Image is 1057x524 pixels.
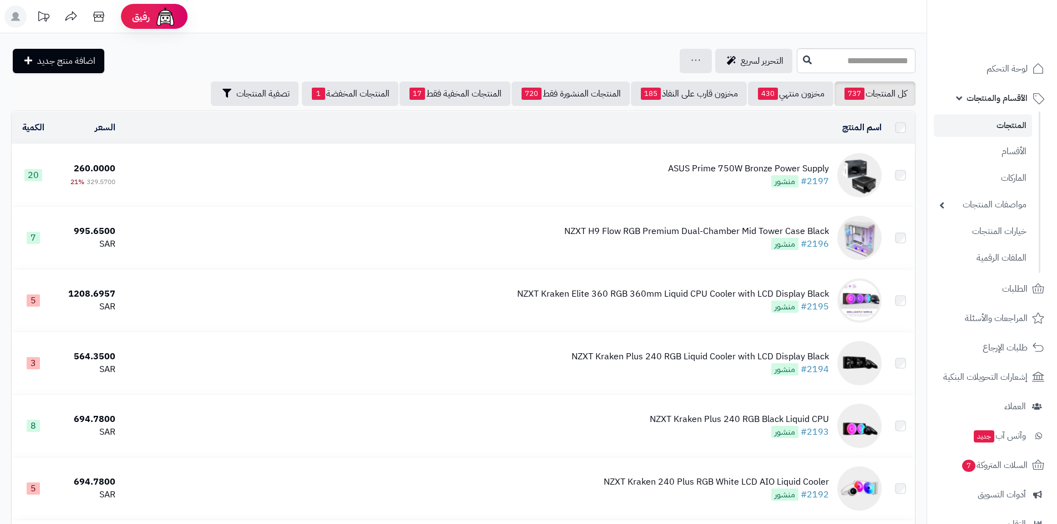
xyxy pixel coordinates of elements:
span: 430 [758,88,778,100]
a: مخزون منتهي430 [748,82,833,106]
span: منشور [771,301,798,313]
img: ASUS Prime 750W Bronze Power Supply [837,153,882,197]
div: SAR [59,301,115,313]
a: مخزون قارب على النفاذ185 [631,82,747,106]
span: رفيق [132,10,150,23]
a: التحرير لسريع [715,49,792,73]
div: NZXT H9 Flow RGB Premium Dual-Chamber Mid Tower Case Black [564,225,829,238]
a: كل المنتجات737 [835,82,916,106]
span: المراجعات والأسئلة [965,311,1028,326]
a: اضافة منتج جديد [13,49,104,73]
span: 8 [27,420,40,432]
div: SAR [59,363,115,376]
div: SAR [59,238,115,251]
a: مواصفات المنتجات [934,193,1032,217]
span: 17 [409,88,425,100]
div: SAR [59,426,115,439]
a: إشعارات التحويلات البنكية [934,364,1050,390]
a: #2192 [801,488,829,501]
span: لوحة التحكم [987,61,1028,77]
span: 737 [844,88,864,100]
img: NZXT Kraken 240 Plus RGB White LCD AIO Liquid Cooler [837,466,882,511]
a: العملاء [934,393,1050,420]
span: منشور [771,175,798,187]
a: #2193 [801,425,829,439]
span: منشور [771,238,798,250]
span: التحرير لسريع [741,54,783,68]
span: 20 [24,169,42,181]
a: الكمية [22,121,44,134]
span: اضافة منتج جديد [37,54,95,68]
div: 694.7800 [59,476,115,489]
span: جديد [974,430,994,442]
a: خيارات المنتجات [934,220,1032,243]
span: 7 [27,232,40,244]
span: السلات المتروكة [961,457,1028,473]
span: وآتس آب [973,428,1026,444]
div: SAR [59,489,115,501]
span: منشور [771,363,798,375]
img: NZXT H9 Flow RGB Premium Dual-Chamber Mid Tower Case Black [837,216,882,260]
a: المراجعات والأسئلة [934,305,1050,332]
img: logo-2.png [982,14,1046,37]
span: العملاء [1004,399,1026,414]
a: الطلبات [934,276,1050,302]
span: 3 [27,357,40,369]
div: 694.7800 [59,413,115,426]
img: NZXT Kraken Elite 360 RGB 360mm Liquid CPU Cooler with LCD Display Black [837,278,882,323]
div: 995.6500 [59,225,115,238]
div: 564.3500 [59,350,115,363]
div: ASUS Prime 750W Bronze Power Supply [668,162,829,175]
button: تصفية المنتجات [211,82,299,106]
a: الأقسام [934,140,1032,164]
a: السلات المتروكة7 [934,452,1050,479]
img: NZXT Kraken Plus 240 RGB Black Liquid CPU [837,404,882,448]
a: #2196 [801,237,829,251]
span: 1 [312,88,325,100]
span: 21% [70,177,84,187]
span: تصفية المنتجات [236,87,290,100]
span: 329.5700 [87,177,115,187]
a: الملفات الرقمية [934,246,1032,270]
span: أدوات التسويق [978,487,1026,502]
img: ai-face.png [154,6,176,28]
span: 5 [27,482,40,495]
a: وآتس آبجديد [934,423,1050,449]
img: NZXT Kraken Plus 240 RGB Liquid Cooler with LCD Display Black [837,341,882,385]
a: طلبات الإرجاع [934,334,1050,361]
div: NZXT Kraken 240 Plus RGB White LCD AIO Liquid Cooler [604,476,829,489]
span: الأقسام والمنتجات [967,90,1028,106]
a: لوحة التحكم [934,55,1050,82]
span: 7 [962,459,976,472]
a: #2195 [801,300,829,313]
a: اسم المنتج [842,121,882,134]
div: NZXT Kraken Plus 240 RGB Black Liquid CPU [650,413,829,426]
span: 185 [641,88,661,100]
a: المنتجات المخفية فقط17 [399,82,510,106]
a: #2194 [801,363,829,376]
div: 1208.6957 [59,288,115,301]
a: تحديثات المنصة [29,6,57,30]
span: منشور [771,426,798,438]
div: NZXT Kraken Elite 360 RGB 360mm Liquid CPU Cooler with LCD Display Black [517,288,829,301]
span: منشور [771,489,798,501]
a: أدوات التسويق [934,481,1050,508]
span: طلبات الإرجاع [983,340,1028,355]
span: إشعارات التحويلات البنكية [943,369,1028,385]
span: 260.0000 [74,162,115,175]
div: NZXT Kraken Plus 240 RGB Liquid Cooler with LCD Display Black [572,350,829,363]
a: الماركات [934,166,1032,190]
a: المنتجات [934,114,1032,137]
a: المنتجات المخفضة1 [302,82,398,106]
a: #2197 [801,175,829,188]
a: السعر [95,121,115,134]
span: 5 [27,294,40,307]
a: المنتجات المنشورة فقط720 [512,82,630,106]
span: الطلبات [1002,281,1028,297]
span: 720 [522,88,542,100]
